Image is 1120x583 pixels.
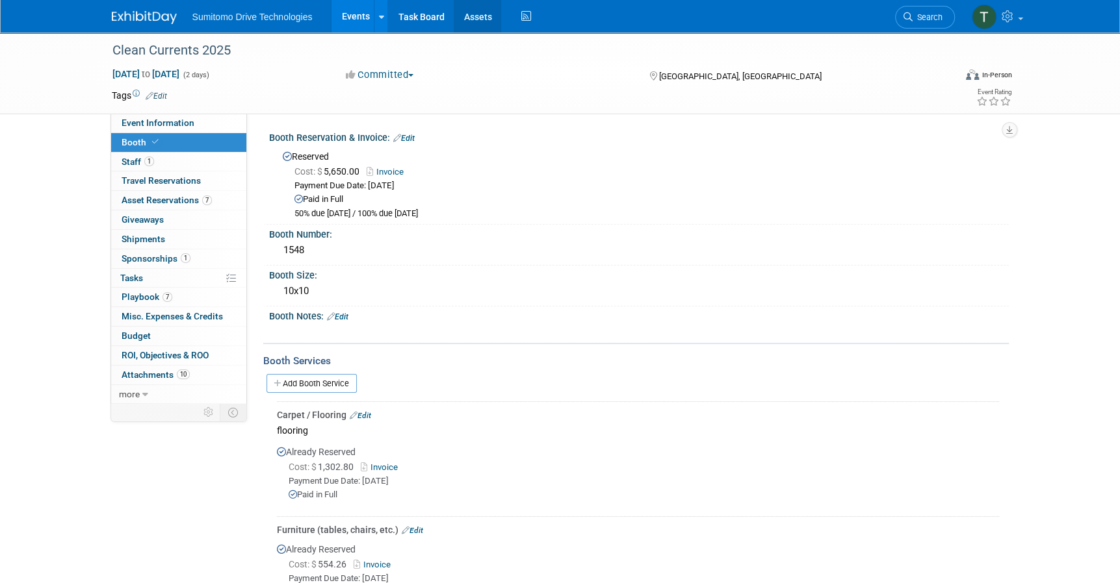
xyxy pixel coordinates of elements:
span: (2 days) [182,71,209,79]
button: Committed [341,68,419,82]
a: Invoice [367,167,410,177]
span: Travel Reservations [122,175,201,186]
span: 7 [163,292,172,302]
a: ROI, Objectives & ROO [111,346,246,365]
div: Paid in Full [294,193,999,206]
div: In-Person [981,70,1011,80]
a: Tasks [111,269,246,288]
span: to [140,69,152,79]
span: Shipments [122,234,165,244]
td: Tags [112,89,167,102]
span: Booth [122,137,161,147]
a: Misc. Expenses & Credits [111,307,246,326]
span: [DATE] [DATE] [112,68,180,80]
div: Furniture (tables, chairs, etc.) [277,523,999,536]
a: Playbook7 [111,288,246,306]
div: Paid in Full [289,489,999,501]
a: Asset Reservations7 [111,191,246,210]
span: Staff [122,156,154,167]
span: [GEOGRAPHIC_DATA], [GEOGRAPHIC_DATA] [659,71,822,81]
i: Booth reservation complete [152,138,159,145]
a: Add Booth Service [267,374,357,393]
a: Staff1 [111,153,246,171]
div: Booth Size: [269,266,1009,282]
span: 7 [202,195,212,205]
div: 50% due [DATE] / 100% due [DATE] [294,208,999,219]
span: Asset Reservations [122,195,212,205]
div: 1548 [279,240,999,260]
span: Sponsorships [122,253,190,264]
span: Attachments [122,369,190,380]
a: Edit [327,312,348,321]
span: 1 [181,253,190,263]
span: Cost: $ [289,559,318,569]
div: Carpet / Flooring [277,408,999,421]
span: Event Information [122,118,194,128]
a: Search [895,6,955,29]
img: ExhibitDay [112,11,177,24]
div: Booth Number: [269,225,1009,241]
a: Edit [350,411,371,420]
span: 554.26 [289,559,352,569]
div: Event Rating [976,89,1011,95]
div: Payment Due Date: [DATE] [294,180,999,192]
span: more [119,389,140,399]
img: Taylor Mobley [972,5,996,29]
span: Cost: $ [294,166,324,177]
span: 10 [177,369,190,379]
div: Booth Reservation & Invoice: [269,128,1009,145]
span: Giveaways [122,214,164,225]
div: Event Format [878,68,1012,87]
a: Edit [146,92,167,101]
a: Sponsorships1 [111,249,246,268]
div: Reserved [279,147,999,220]
span: Misc. Expenses & Credits [122,311,223,321]
a: more [111,385,246,404]
div: Already Reserved [277,439,999,512]
span: Budget [122,330,151,341]
div: 10x10 [279,281,999,301]
img: Format-Inperson.png [966,69,979,80]
div: Payment Due Date: [DATE] [289,475,999,488]
span: ROI, Objectives & ROO [122,350,209,360]
span: Sumitomo Drive Technologies [192,12,313,22]
span: 5,650.00 [294,166,365,177]
span: Tasks [120,273,143,283]
a: Invoice [361,462,403,472]
div: flooring [277,421,999,439]
a: Booth [111,133,246,152]
a: Edit [393,134,415,143]
a: Shipments [111,230,246,249]
span: Search [913,12,943,22]
a: Invoice [354,560,396,569]
a: Edit [402,526,423,535]
span: 1 [144,156,154,166]
td: Personalize Event Tab Strip [198,404,220,421]
a: Giveaways [111,210,246,229]
a: Budget [111,327,246,345]
span: Playbook [122,291,172,302]
span: 1,302.80 [289,462,359,472]
td: Toggle Event Tabs [220,404,246,421]
a: Attachments10 [111,366,246,384]
span: Cost: $ [289,462,318,472]
div: Booth Notes: [269,306,1009,323]
div: Booth Services [263,354,1009,368]
a: Travel Reservations [111,171,246,190]
a: Event Information [111,114,246,132]
div: Clean Currents 2025 [108,39,935,62]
